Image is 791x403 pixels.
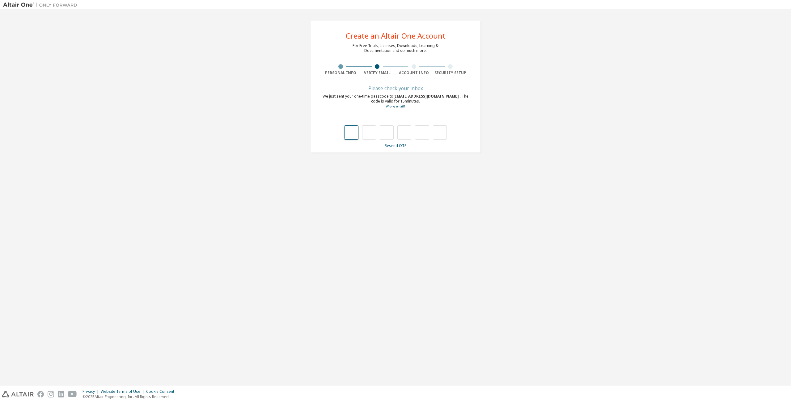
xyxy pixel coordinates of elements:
img: facebook.svg [37,391,44,397]
div: Website Terms of Use [101,389,146,394]
p: © 2025 Altair Engineering, Inc. All Rights Reserved. [82,394,178,399]
span: [EMAIL_ADDRESS][DOMAIN_NAME] [393,94,460,99]
div: Account Info [395,70,432,75]
div: Security Setup [432,70,469,75]
div: For Free Trials, Licenses, Downloads, Learning & Documentation and so much more. [353,43,438,53]
a: Go back to the registration form [386,104,405,108]
div: Verify Email [359,70,396,75]
div: Please check your inbox [322,86,469,90]
div: Privacy [82,389,101,394]
div: Personal Info [322,70,359,75]
img: Altair One [3,2,80,8]
img: youtube.svg [68,391,77,397]
a: Resend OTP [385,143,407,148]
div: Cookie Consent [146,389,178,394]
img: instagram.svg [48,391,54,397]
img: linkedin.svg [58,391,64,397]
div: Create an Altair One Account [346,32,446,40]
div: We just sent your one-time passcode to . The code is valid for 15 minutes. [322,94,469,109]
img: altair_logo.svg [2,391,34,397]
